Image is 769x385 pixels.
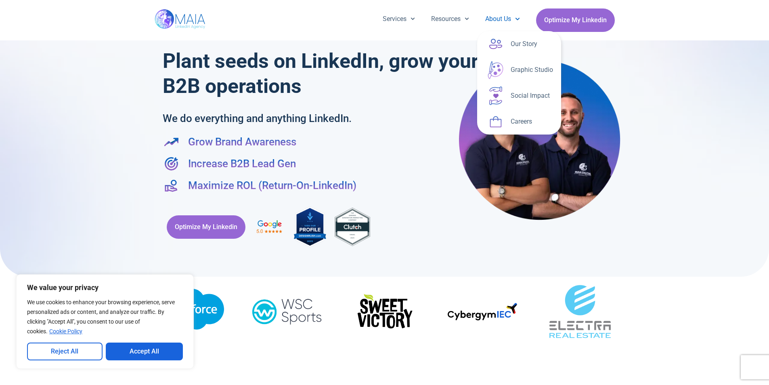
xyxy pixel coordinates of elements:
img: WSC_Sports_Logo [252,293,322,330]
img: „…˜ƒ„ (1) (1) [545,277,615,346]
a: Resources [423,8,477,29]
a: Optimize My Linkedin [536,8,615,32]
ul: About Us [477,31,561,135]
a: About Us [477,8,528,29]
div: We value your privacy [16,274,194,369]
img: Dark-modeoff-Gradienton [448,303,517,320]
div: 17 / 19 [545,277,615,349]
h2: We do everything and anything LinkedIn. [163,111,430,126]
a: Services [375,8,423,29]
div: Image Carousel [155,277,615,349]
div: 16 / 19 [448,303,517,323]
img: $OwNX5LDC34w6wqMnsaxDKaRVNkuSzWXvGhDW5fUi8uqd8sg6cxLca9 [350,287,419,336]
button: Reject All [27,343,103,360]
a: Social Impact [477,83,561,109]
span: Grow Brand Awareness [186,134,296,149]
div: 15 / 19 [350,287,419,339]
span: Optimize My Linkedin [175,219,237,235]
a: Careers [477,109,561,135]
p: We use cookies to enhance your browsing experience, serve personalized ads or content, and analyz... [27,297,183,336]
p: We value your privacy [27,283,183,292]
h1: Plant seeds on LinkedIn, grow your B2B operations [163,48,482,99]
button: Accept All [106,343,183,360]
div: 14 / 19 [252,293,322,332]
a: Cookie Policy [49,328,83,335]
a: Our Story [477,31,561,57]
span: Maximize ROL (Return-On-LinkedIn) [186,178,356,193]
a: Optimize My Linkedin [167,215,245,239]
span: Optimize My Linkedin [544,13,607,28]
a: Graphic Studio [477,57,561,83]
span: Increase B2B Lead Gen [186,156,296,171]
nav: Menu [375,8,528,29]
img: MAIA Digital's rating on DesignRush, the industry-leading B2B Marketplace connecting brands with ... [294,205,326,248]
img: Maia Digital- Shay & Eli [459,59,620,220]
